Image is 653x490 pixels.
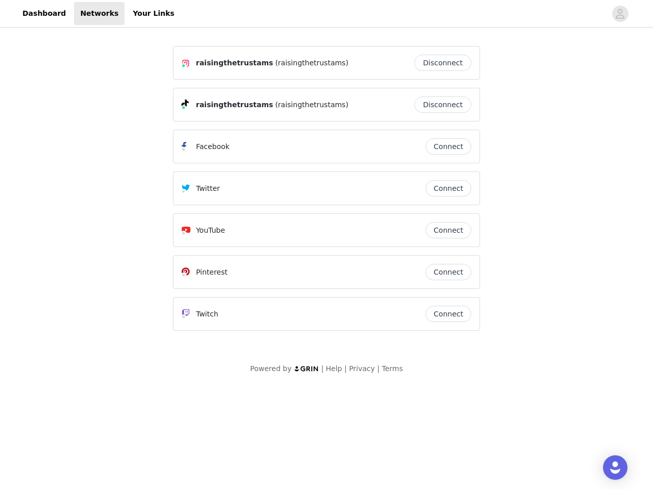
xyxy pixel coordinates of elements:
[321,364,324,373] span: |
[275,58,348,68] span: (raisingthetrustams)
[425,264,471,280] button: Connect
[196,58,273,68] span: raisingthetrustams
[425,138,471,155] button: Connect
[196,100,273,110] span: raisingthetrustams
[294,365,319,372] img: logo
[377,364,380,373] span: |
[250,364,291,373] span: Powered by
[196,141,230,152] p: Facebook
[344,364,347,373] span: |
[196,267,228,278] p: Pinterest
[603,455,627,480] div: Open Intercom Messenger
[414,55,471,71] button: Disconnect
[425,306,471,322] button: Connect
[196,183,220,194] p: Twitter
[127,2,181,25] a: Your Links
[16,2,72,25] a: Dashboard
[349,364,375,373] a: Privacy
[425,180,471,197] button: Connect
[414,96,471,113] button: Disconnect
[196,309,218,320] p: Twitch
[425,222,471,238] button: Connect
[615,6,625,22] div: avatar
[196,225,225,236] p: YouTube
[182,59,190,67] img: Instagram Icon
[74,2,124,25] a: Networks
[326,364,342,373] a: Help
[382,364,403,373] a: Terms
[275,100,348,110] span: (raisingthetrustams)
